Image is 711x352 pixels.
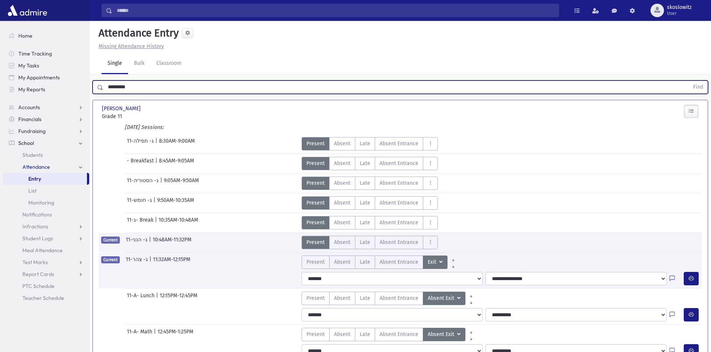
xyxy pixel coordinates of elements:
span: Students [22,152,43,158]
span: Present [306,219,325,226]
button: Exit [423,256,448,269]
u: Missing Attendance History [99,43,164,50]
span: | [154,328,158,341]
span: 9:50AM-10:35AM [157,196,194,210]
span: Absent [334,330,350,338]
div: AttTypes [302,256,459,269]
span: Present [306,238,325,246]
span: Teacher Schedule [22,295,64,301]
span: Entry [28,175,41,182]
a: School [3,137,89,149]
a: Classroom [150,53,187,74]
span: Absent [334,219,350,226]
span: | [153,196,157,210]
span: Absent Entrance [380,140,418,148]
a: Student Logs [3,232,89,244]
span: 11-A- Math [127,328,154,341]
div: AttTypes [302,236,438,249]
a: Report Cards [3,268,89,280]
span: Notifications [22,211,52,218]
span: Student Logs [22,235,53,242]
a: Students [3,149,89,161]
a: Monitoring [3,197,89,209]
span: Present [306,199,325,207]
a: List [3,185,89,197]
span: My Tasks [18,62,39,69]
span: Present [306,330,325,338]
button: Absent Exit [423,328,465,341]
span: Absent Entrance [380,294,418,302]
span: 8:45AM-9:05AM [159,157,194,170]
span: Absent Entrance [380,199,418,207]
span: Absent Entrance [380,238,418,246]
a: My Tasks [3,60,89,72]
span: Financials [18,116,41,123]
span: 10:35AM-10:48AM [159,216,198,229]
span: Absent [334,140,350,148]
span: User [667,10,692,16]
span: | [155,216,159,229]
span: Fundraising [18,128,46,134]
span: Late [360,219,370,226]
a: Time Tracking [3,48,89,60]
i: [DATE] Sessions: [125,124,163,130]
span: Home [18,32,32,39]
button: Absent Exit [423,292,465,305]
span: 11-ג- Break [127,216,155,229]
span: | [149,256,153,269]
span: 11-ג- צהר [126,256,149,269]
a: Home [3,30,89,42]
a: Entry [3,173,87,185]
span: My Appointments [18,74,60,81]
span: Present [306,140,325,148]
span: Present [306,159,325,167]
a: All Later [448,261,459,267]
span: Absent [334,258,350,266]
span: List [28,187,37,194]
div: AttTypes [302,292,477,305]
span: 11-A- Lunch [127,292,156,305]
span: | [155,137,159,150]
span: Accounts [18,104,40,111]
span: Absent Exit [428,294,456,302]
span: [PERSON_NAME] [102,105,142,112]
div: AttTypes [302,137,438,150]
span: Attendance [22,164,50,170]
div: AttTypes [302,196,438,210]
a: Bulk [128,53,150,74]
span: Late [360,179,370,187]
a: Missing Attendance History [96,43,164,50]
span: Absent Entrance [380,159,418,167]
a: Meal Attendance [3,244,89,256]
a: My Reports [3,83,89,95]
a: Teacher Schedule [3,292,89,304]
span: | [149,236,153,249]
span: Late [360,238,370,246]
a: Test Marks [3,256,89,268]
div: AttTypes [302,328,477,341]
span: Absent Entrance [380,258,418,266]
span: Absent [334,294,350,302]
span: Time Tracking [18,50,52,57]
span: Present [306,179,325,187]
span: Absent Exit [428,330,456,339]
a: Fundraising [3,125,89,137]
a: Single [102,53,128,74]
span: | [156,292,160,305]
span: 12:15PM-12:45PM [160,292,197,305]
img: AdmirePro [6,3,49,18]
span: Late [360,294,370,302]
span: School [18,140,34,146]
span: Late [360,258,370,266]
span: Absent [334,238,350,246]
a: PTC Schedule [3,280,89,292]
a: Accounts [3,101,89,113]
span: Absent [334,159,350,167]
div: AttTypes [302,157,438,170]
span: 11-ג- תפילה [127,137,155,150]
span: skoslowitz [667,4,692,10]
span: Absent [334,199,350,207]
span: Meal Attendance [22,247,63,254]
button: Find [689,81,708,93]
span: Late [360,330,370,338]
